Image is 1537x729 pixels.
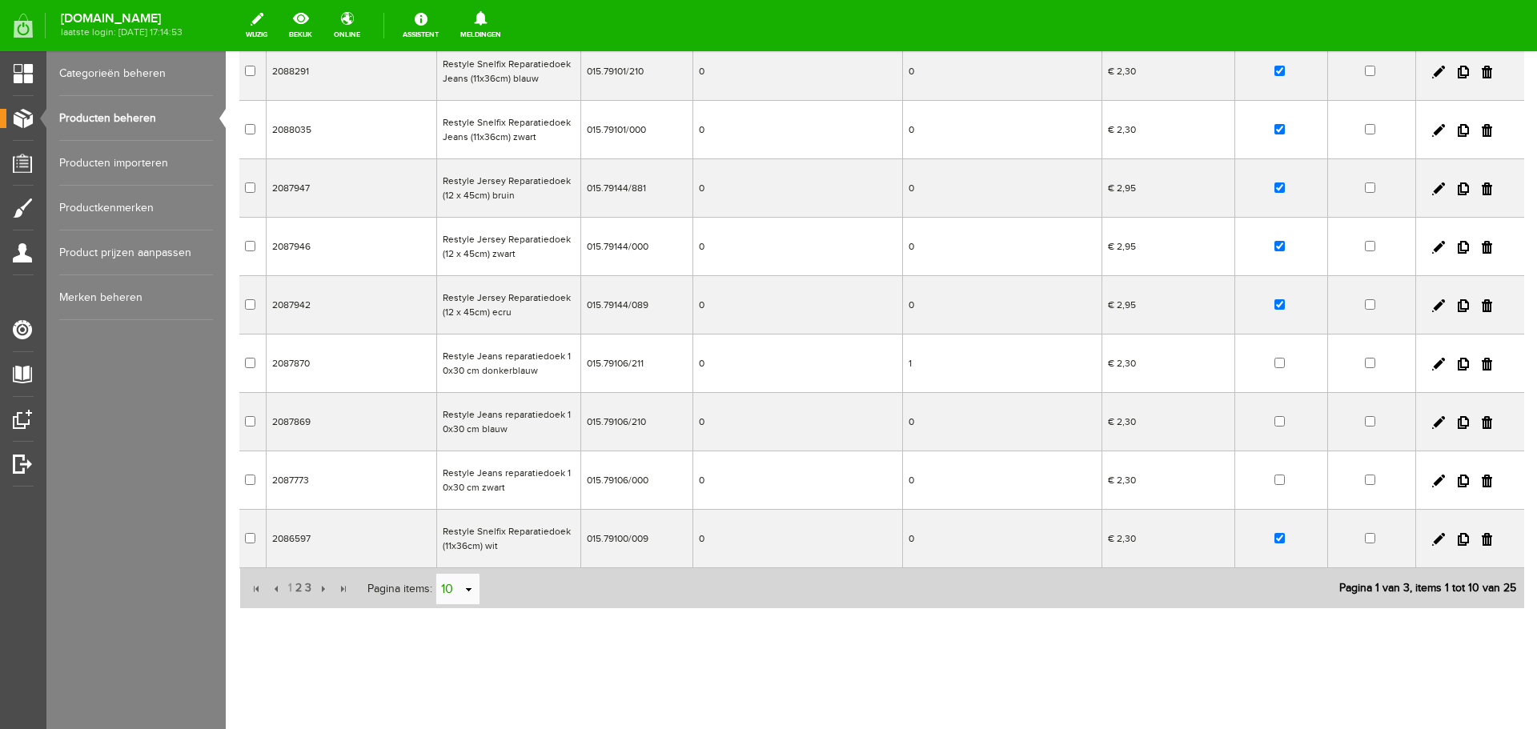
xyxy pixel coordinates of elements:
[676,283,876,342] td: 1
[59,275,213,320] a: Merken beheren
[467,459,676,517] td: 0
[41,50,211,108] td: 2088035
[1256,190,1266,202] a: Verwijderen
[211,50,355,108] td: Restyle Snelfix Reparatiedoek Jeans (11x36cm) zwart
[1206,365,1219,378] a: Bewerken
[467,108,676,166] td: 0
[1232,482,1243,495] a: Dupliceer product
[1256,482,1266,495] a: Verwijderen
[41,283,211,342] td: 2087870
[676,225,876,283] td: 0
[61,521,68,553] a: 1
[1232,14,1243,27] a: Dupliceer product
[43,529,61,547] input: Vorige pagina
[59,186,213,230] a: Productkenmerken
[1256,14,1266,27] a: Verwijderen
[1256,365,1266,378] a: Verwijderen
[211,342,355,400] td: Restyle Jeans reparatiedoek 10x30 cm blauw
[355,108,467,166] td: 015.79144/881
[59,96,213,141] a: Producten beheren
[324,8,370,43] a: online
[1106,521,1298,553] div: Pagina 1 van 3, items 1 tot 10 van 25
[1256,248,1266,261] a: Verwijderen
[877,225,1009,283] td: € 2,95
[78,521,87,553] a: 3
[1232,248,1243,261] a: Dupliceer product
[237,523,250,554] a: select
[355,166,467,225] td: 015.79144/000
[676,166,876,225] td: 0
[1206,423,1219,436] a: Bewerken
[59,141,213,186] a: Producten importeren
[59,51,213,96] a: Categorieën beheren
[676,50,876,108] td: 0
[59,230,213,275] a: Product prijzen aanpassen
[1256,423,1266,436] a: Verwijderen
[61,28,183,37] span: laatste login: [DATE] 17:14:53
[467,166,676,225] td: 0
[877,50,1009,108] td: € 2,30
[1232,190,1243,202] a: Dupliceer product
[108,529,126,547] input: Laatste pagina
[87,529,105,547] input: Volgende pagina
[211,166,355,225] td: Restyle Jersey Reparatiedoek (12 x 45cm) zwart
[467,225,676,283] td: 0
[41,166,211,225] td: 2087946
[355,283,467,342] td: 015.79106/211
[467,283,676,342] td: 0
[1206,306,1219,319] a: Bewerken
[355,342,467,400] td: 015.79106/210
[1206,190,1219,202] a: Bewerken
[1232,423,1243,436] a: Dupliceer product
[41,400,211,459] td: 2087773
[877,400,1009,459] td: € 2,30
[41,342,211,400] td: 2087869
[451,8,511,43] a: Meldingen
[467,400,676,459] td: 0
[1232,131,1243,144] a: Dupliceer product
[1232,73,1243,86] a: Dupliceer product
[236,8,277,43] a: wijzig
[279,8,322,43] a: bekijk
[211,283,355,342] td: Restyle Jeans reparatiedoek 10x30 cm donkerblauw
[68,521,78,553] a: 2
[211,225,355,283] td: Restyle Jersey Reparatiedoek (12 x 45cm) ecru
[676,400,876,459] td: 0
[877,108,1009,166] td: € 2,95
[393,8,448,43] a: Assistent
[41,108,211,166] td: 2087947
[676,108,876,166] td: 0
[1232,365,1243,378] a: Dupliceer product
[1232,306,1243,319] a: Dupliceer product
[211,400,355,459] td: Restyle Jeans reparatiedoek 10x30 cm zwart
[467,342,676,400] td: 0
[877,166,1009,225] td: € 2,95
[355,459,467,517] td: 015.79100/009
[22,529,40,547] input: Eerste pagina
[877,283,1009,342] td: € 2,30
[211,108,355,166] td: Restyle Jersey Reparatiedoek (12 x 45cm) bruin
[1256,73,1266,86] a: Verwijderen
[1206,14,1219,27] a: Bewerken
[676,459,876,517] td: 0
[142,531,207,544] span: Pagina items:
[1256,131,1266,144] a: Verwijderen
[61,14,183,23] strong: [DOMAIN_NAME]
[877,342,1009,400] td: € 2,30
[467,50,676,108] td: 0
[1206,248,1219,261] a: Bewerken
[1256,306,1266,319] a: Verwijderen
[211,459,355,517] td: Restyle Snelfix Reparatiedoek (11x36cm) wit
[676,342,876,400] td: 0
[41,459,211,517] td: 2086597
[1206,73,1219,86] a: Bewerken
[877,459,1009,517] td: € 2,30
[1206,482,1219,495] a: Bewerken
[1206,131,1219,144] a: Bewerken
[355,50,467,108] td: 015.79101/000
[41,225,211,283] td: 2087942
[355,400,467,459] td: 015.79106/000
